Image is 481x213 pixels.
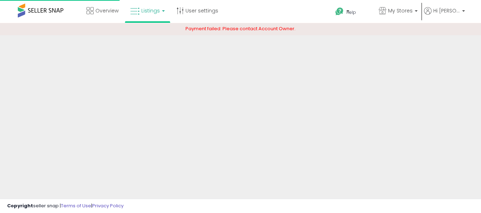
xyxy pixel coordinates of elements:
[346,9,356,15] span: Help
[7,202,33,209] strong: Copyright
[7,203,124,209] div: seller snap | |
[185,25,296,32] span: Payment failed: Please contact Account Owner.
[388,7,413,14] span: My Stores
[92,202,124,209] a: Privacy Policy
[335,7,344,16] i: Get Help
[330,2,372,23] a: Help
[95,7,119,14] span: Overview
[61,202,91,209] a: Terms of Use
[141,7,160,14] span: Listings
[424,7,465,23] a: Hi [PERSON_NAME]
[433,7,460,14] span: Hi [PERSON_NAME]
